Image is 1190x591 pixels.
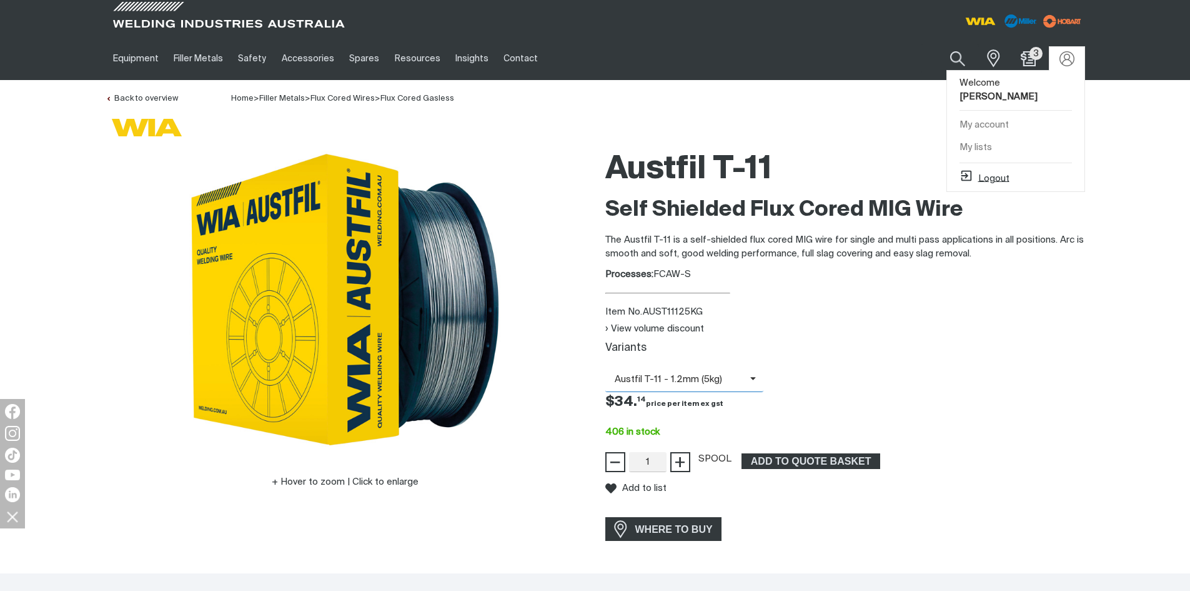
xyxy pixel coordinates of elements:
a: Accessories [274,37,342,80]
a: Back to overview [106,94,178,103]
a: My lists [947,136,1084,159]
div: SPOOL [698,452,731,467]
span: 406 in stock [605,427,660,437]
h2: Self Shielded Flux Cored MIG Wire [605,196,1085,224]
span: Welcome [959,78,1038,102]
a: Resources [387,37,447,80]
span: ADD TO QUOTE BASKET [743,453,879,470]
p: The Austfil T-11 is a self-shielded flux cored MIG wire for single and multi pass applications in... [605,233,1085,261]
label: Variants [605,343,647,353]
a: Contact [496,37,545,80]
button: Add to list [605,483,667,494]
a: Home [231,93,254,103]
strong: Processes: [605,270,653,279]
img: hide socials [2,506,23,527]
img: Instagram [5,426,20,441]
span: − [609,452,621,473]
span: Austfil T-11 - 1.2mm (5kg) [605,373,750,387]
img: Facebook [5,404,20,419]
span: WHERE TO BUY [627,519,721,539]
a: WHERE TO BUY [605,517,722,540]
div: FCAW-S [605,268,1085,282]
a: Spares [342,37,387,80]
button: View volume discount [605,323,704,334]
button: Hover to zoom | Click to enlarge [264,475,426,490]
span: Add to list [622,483,667,493]
button: Search products [936,44,979,73]
img: LinkedIn [5,487,20,502]
span: + [674,452,686,473]
a: Filler Metals [166,37,231,80]
a: Equipment [106,37,166,80]
b: [PERSON_NAME] [959,92,1038,101]
a: Insights [448,37,496,80]
a: Filler Metals [259,94,305,103]
a: My account [947,114,1084,137]
sup: 14 [637,396,646,403]
input: Product name or item number... [921,44,979,73]
div: Item No. AUST11125KG [605,305,1085,320]
nav: Main [106,37,840,80]
span: > [375,94,380,103]
span: $34. [605,395,723,409]
button: Logout [959,169,1009,184]
span: Home [231,94,254,103]
img: miller [1039,12,1085,31]
button: Add Austfil T-11 1.2mm Gasless Fluxcored 5kg Spool to the shopping cart [741,453,880,470]
span: > [305,94,310,103]
a: Flux Cored Gasless [380,94,454,103]
h1: Austfil T-11 [605,149,1085,190]
img: Austfil T-11 [189,143,502,456]
a: Safety [231,37,274,80]
img: YouTube [5,470,20,480]
img: TikTok [5,448,20,463]
span: > [254,94,259,103]
a: Flux Cored Wires [310,94,375,103]
div: Price [595,392,1095,413]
